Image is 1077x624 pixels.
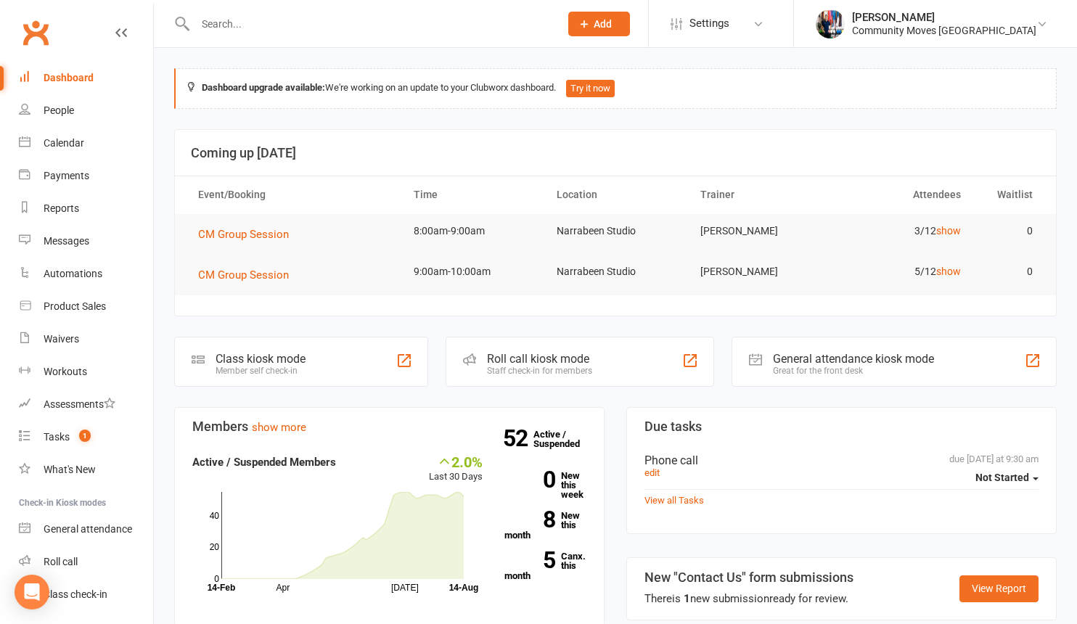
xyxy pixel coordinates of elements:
strong: 8 [504,509,555,530]
span: Settings [689,7,729,40]
div: People [44,104,74,116]
div: Assessments [44,398,115,410]
a: edit [644,467,660,478]
div: Member self check-in [216,366,306,376]
div: Calendar [44,137,84,149]
a: Tasks 1 [19,421,153,453]
th: Trainer [687,176,831,213]
td: [PERSON_NAME] [687,214,831,248]
td: 9:00am-10:00am [401,255,544,289]
strong: 5 [504,549,555,571]
td: 0 [974,255,1046,289]
div: [PERSON_NAME] [852,11,1036,24]
a: What's New [19,453,153,486]
button: Add [568,12,630,36]
input: Search... [191,14,549,34]
a: Class kiosk mode [19,578,153,611]
td: Narrabeen Studio [544,255,687,289]
div: Dashboard [44,72,94,83]
div: Tasks [44,431,70,443]
a: View Report [959,575,1039,602]
a: show [936,266,961,277]
h3: New "Contact Us" form submissions [644,570,853,585]
div: Last 30 Days [429,453,483,485]
span: CM Group Session [198,228,289,241]
div: Phone call [644,453,1039,467]
th: Time [401,176,544,213]
th: Location [544,176,687,213]
div: Product Sales [44,300,106,312]
strong: 52 [503,427,533,449]
h3: Members [192,419,586,434]
a: 0New this week [504,471,586,499]
div: Class kiosk mode [216,352,306,366]
div: Community Moves [GEOGRAPHIC_DATA] [852,24,1036,37]
span: Add [594,18,612,30]
td: [PERSON_NAME] [687,255,831,289]
div: Payments [44,170,89,181]
div: General attendance [44,523,132,535]
a: Reports [19,192,153,225]
div: Staff check-in for members [487,366,592,376]
th: Waitlist [974,176,1046,213]
th: Attendees [830,176,974,213]
div: Reports [44,202,79,214]
a: Calendar [19,127,153,160]
a: Payments [19,160,153,192]
a: 52Active / Suspended [533,419,597,459]
a: Assessments [19,388,153,421]
div: Roll call [44,556,78,567]
img: thumb_image1633145819.png [816,9,845,38]
button: CM Group Session [198,226,299,243]
strong: Dashboard upgrade available: [202,82,325,93]
div: 2.0% [429,453,483,469]
div: Workouts [44,366,87,377]
div: Great for the front desk [773,366,934,376]
h3: Coming up [DATE] [191,146,1040,160]
div: Roll call kiosk mode [487,352,592,366]
div: What's New [44,464,96,475]
td: 3/12 [830,214,974,248]
td: Narrabeen Studio [544,214,687,248]
a: show more [252,421,306,434]
a: General attendance kiosk mode [19,513,153,546]
span: CM Group Session [198,268,289,282]
div: Class check-in [44,588,107,600]
td: 5/12 [830,255,974,289]
a: People [19,94,153,127]
span: 1 [79,430,91,442]
strong: Active / Suspended Members [192,456,336,469]
button: CM Group Session [198,266,299,284]
a: Clubworx [17,15,54,51]
a: View all Tasks [644,495,704,506]
a: Dashboard [19,62,153,94]
span: Not Started [975,472,1029,483]
div: Automations [44,268,102,279]
strong: 1 [684,592,690,605]
div: Messages [44,235,89,247]
a: Workouts [19,356,153,388]
strong: 0 [504,469,555,490]
td: 0 [974,214,1046,248]
th: Event/Booking [185,176,401,213]
a: Roll call [19,546,153,578]
div: We're working on an update to your Clubworx dashboard. [174,68,1057,109]
a: show [936,225,961,237]
td: 8:00am-9:00am [401,214,544,248]
div: Waivers [44,333,79,345]
a: 5Canx. this month [504,551,586,580]
div: General attendance kiosk mode [773,352,934,366]
div: Open Intercom Messenger [15,575,49,609]
button: Try it now [566,80,615,97]
a: 8New this month [504,511,586,540]
button: Not Started [975,464,1039,490]
a: Waivers [19,323,153,356]
a: Messages [19,225,153,258]
h3: Due tasks [644,419,1039,434]
a: Product Sales [19,290,153,323]
a: Automations [19,258,153,290]
div: There is new submission ready for review. [644,590,853,607]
